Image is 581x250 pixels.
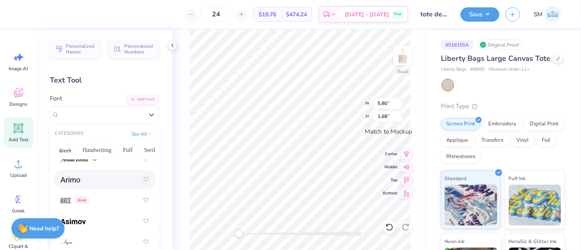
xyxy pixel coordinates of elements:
button: Greek [55,144,76,157]
div: Rhinestones [441,151,480,163]
span: Minimum Order: 12 + [489,66,530,73]
span: Greek [12,208,25,214]
button: Personalized Names [50,40,101,58]
span: Free [394,11,402,17]
span: Top [383,177,398,183]
img: Standard [445,185,497,225]
div: Back [398,68,408,75]
span: Liberty Bags Large Canvas Tote [441,54,550,63]
button: Add Font [126,94,159,105]
img: Arimo [60,177,80,183]
div: Text Tool [50,75,159,86]
img: Puff Ink [509,185,561,225]
div: Print Type [441,102,565,111]
div: Original Proof [478,40,523,50]
button: Personalized Numbers [108,40,159,58]
span: Greek [75,196,89,204]
button: Save [460,7,499,22]
img: Asimov [60,219,86,224]
span: Center [383,151,398,157]
button: Serif [140,144,160,157]
a: SM [530,6,565,22]
img: Back [395,47,411,64]
span: $19.76 [259,10,276,19]
div: Foil [536,134,556,147]
span: Bottom [383,190,398,196]
img: Shruthi Mohan [545,6,561,22]
span: Designs [9,101,27,107]
div: Accessibility label [235,230,243,238]
div: CATEGORIES [55,130,84,137]
span: Standard [445,174,466,183]
span: SM [534,10,543,19]
div: Applique [441,134,474,147]
button: Puff [118,144,137,157]
div: Vinyl [511,134,534,147]
button: See All [129,130,154,138]
input: – – [200,7,232,22]
div: Digital Print [524,118,564,130]
span: Neon Ink [445,237,465,246]
img: Aspire [60,239,72,245]
span: [DATE] - [DATE] [345,10,389,19]
span: Personalized Names [66,43,96,55]
span: Middle [383,164,398,170]
span: Image AI [9,65,28,72]
span: Puff Ink [509,174,526,183]
img: Ariana Violeta [60,156,88,162]
span: # 8866 [470,66,485,73]
input: Untitled Design [414,6,454,22]
button: Handwriting [78,144,116,157]
div: # 518155A [441,40,474,50]
span: Liberty Bags [441,66,466,73]
span: Personalized Numbers [124,43,154,55]
span: $474.24 [286,10,307,19]
label: Font [50,94,62,103]
div: Embroidery [483,118,522,130]
div: Transfers [476,134,509,147]
span: Upload [10,172,27,179]
span: Add Text [9,136,28,143]
div: Screen Print [441,118,480,130]
span: Metallic & Glitter Ink [509,237,557,246]
img: Arrose [60,198,71,203]
strong: Need help? [30,225,59,232]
